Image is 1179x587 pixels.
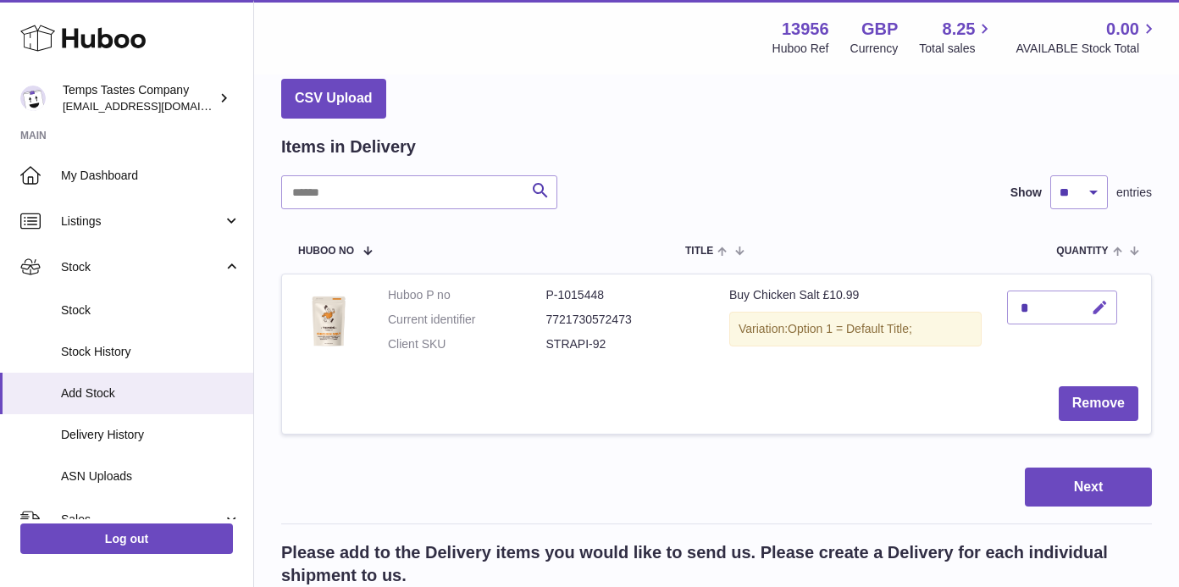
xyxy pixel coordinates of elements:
[1116,185,1152,201] span: entries
[61,302,241,318] span: Stock
[1056,246,1108,257] span: Quantity
[850,41,899,57] div: Currency
[919,41,994,57] span: Total sales
[717,274,994,374] td: Buy Chicken Salt £10.99
[61,385,241,401] span: Add Stock
[1025,468,1152,507] button: Next
[788,322,912,335] span: Option 1 = Default Title;
[61,427,241,443] span: Delivery History
[298,246,354,257] span: Huboo no
[63,82,215,114] div: Temps Tastes Company
[281,136,416,158] h2: Items in Delivery
[919,18,994,57] a: 8.25 Total sales
[546,287,705,303] dd: P-1015448
[61,168,241,184] span: My Dashboard
[861,18,898,41] strong: GBP
[546,336,705,352] dd: STRAPI-92
[20,86,46,111] img: Temps@tempstastesco.com
[772,41,829,57] div: Huboo Ref
[63,99,249,113] span: [EMAIL_ADDRESS][DOMAIN_NAME]
[61,468,241,485] span: ASN Uploads
[295,287,363,355] img: Buy Chicken Salt £10.99
[1010,185,1042,201] label: Show
[61,512,223,528] span: Sales
[1016,41,1159,57] span: AVAILABLE Stock Total
[546,312,705,328] dd: 7721730572473
[943,18,976,41] span: 8.25
[685,246,713,257] span: Title
[1059,386,1138,421] button: Remove
[20,523,233,554] a: Log out
[281,541,1152,587] h2: Please add to the Delivery items you would like to send us. Please create a Delivery for each ind...
[1106,18,1139,41] span: 0.00
[61,213,223,230] span: Listings
[281,79,386,119] button: CSV Upload
[61,344,241,360] span: Stock History
[729,312,982,346] div: Variation:
[388,287,546,303] dt: Huboo P no
[782,18,829,41] strong: 13956
[388,312,546,328] dt: Current identifier
[61,259,223,275] span: Stock
[1016,18,1159,57] a: 0.00 AVAILABLE Stock Total
[388,336,546,352] dt: Client SKU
